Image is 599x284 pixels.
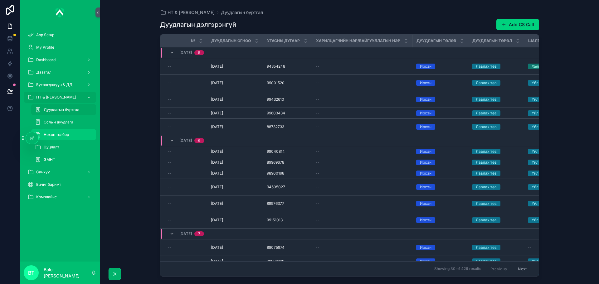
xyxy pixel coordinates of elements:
div: Ирсэн [420,64,431,69]
span: НТ & [PERSON_NAME] [36,95,76,100]
a: 94505027 [267,185,308,190]
div: Лавлах төв [476,171,497,176]
a: Лавлах төв [472,245,520,250]
span: Комплайнс [36,195,57,200]
a: Ирсэн [416,217,465,223]
span: № [191,38,195,43]
div: Лавлах төв [476,217,497,223]
a: [DATE] [211,80,259,85]
a: 98900198 [267,259,308,264]
div: Ирсэн [420,124,431,130]
h1: Дуудлагын дэлгэрэнгүй [160,20,236,29]
div: 6 [198,138,201,143]
div: Ирсэн [420,80,431,86]
a: 99001520 [267,80,308,85]
a: Цуцлалт [31,142,96,153]
a: -- [316,259,409,264]
a: 88075974 [267,245,308,250]
a: Комплайнс [24,191,96,203]
span: 99040814 [267,149,285,154]
a: -- [528,245,567,250]
span: -- [316,97,319,102]
span: Утасны дугаар [267,38,300,43]
span: Даатгал [36,70,51,75]
span: -- [168,218,172,223]
span: [DATE] [211,160,223,165]
span: -- [316,80,319,85]
span: Dashboard [36,57,56,62]
span: НТ & [PERSON_NAME] [168,9,215,16]
a: -- [316,149,409,154]
a: НТ & [PERSON_NAME] [24,92,96,103]
div: Ирсэн [420,97,431,102]
span: -- [168,201,172,206]
span: [DATE] [211,171,223,176]
span: -- [168,160,172,165]
a: 88732733 [267,124,308,129]
a: -- [168,185,203,190]
p: Bolor-[PERSON_NAME] [44,267,91,279]
a: -- [316,218,409,223]
a: -- [168,149,203,154]
a: [DATE] [211,245,259,250]
a: -- [316,124,409,129]
span: Дуудлагын төрөл [472,38,512,43]
div: Үйлчилгээ [532,124,551,130]
span: 94354248 [267,64,285,69]
span: 99603434 [267,111,285,116]
div: Лавлах төв [476,201,497,206]
a: Дуудлагын бүртгэл [221,9,263,16]
a: 89976377 [267,201,308,206]
a: Үйлчилгээ [528,217,567,223]
div: Ирсэн [420,217,431,223]
div: Ирсэн [420,245,431,250]
a: Бичиг баримт [24,179,96,190]
a: -- [316,201,409,206]
a: Лавлах төв [472,201,520,206]
a: -- [168,80,203,85]
div: Ирсэн [420,149,431,154]
a: -- [168,160,203,165]
a: -- [316,185,409,190]
a: Лавлах төв [472,64,520,69]
span: [DATE] [211,97,223,102]
a: 94354248 [267,64,308,69]
a: -- [316,64,409,69]
a: Ирсэн [416,245,465,250]
div: Үйлчилгээ [532,160,551,165]
a: Лавлах төв [472,97,520,102]
div: Үйлчилгээ [532,258,551,264]
a: 99151013 [267,218,308,223]
button: Next [514,264,531,274]
span: Нөхөн төлбөр [44,132,69,137]
a: Үйлчилгээ [528,124,567,130]
span: -- [168,149,172,154]
a: Лавлах төв [472,80,520,86]
div: Үйлчилгээ [532,97,551,102]
div: Лавлах төв [476,258,497,264]
div: Үйлчилгээ [532,80,551,86]
span: -- [528,245,532,250]
a: -- [316,245,409,250]
div: Үйлчилгээ [532,217,551,223]
div: Үйлчилгээ [532,149,551,154]
a: -- [168,64,203,69]
a: Ирсэн [416,171,465,176]
span: 88732733 [267,124,284,129]
a: -- [168,124,203,129]
span: 98900198 [267,259,284,264]
span: BT [28,269,34,277]
span: 99151013 [267,218,283,223]
a: Лавлах төв [472,160,520,165]
a: Үйлчилгээ [528,171,567,176]
a: Лавлах төв [472,184,520,190]
span: [DATE] [211,185,223,190]
div: Үйлчилгээ [532,171,551,176]
a: Ирсэн [416,64,465,69]
div: Ирсэн [420,160,431,165]
span: -- [316,111,319,116]
span: Бичиг баримт [36,182,61,187]
span: App Setup [36,32,54,37]
a: Дуудлагын бүртгэл [31,104,96,115]
span: Шалтгаан [528,38,550,43]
